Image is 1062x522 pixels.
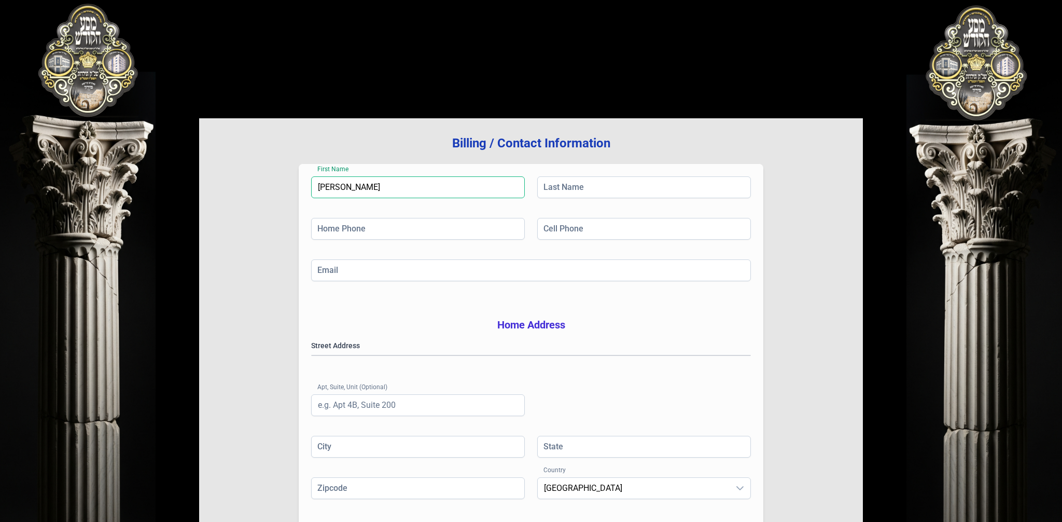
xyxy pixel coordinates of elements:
input: e.g. Apt 4B, Suite 200 [311,394,525,416]
h3: Billing / Contact Information [216,135,846,152]
span: United States [538,478,730,499]
div: dropdown trigger [730,478,750,499]
label: Street Address [311,340,751,351]
h3: Home Address [311,318,751,332]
